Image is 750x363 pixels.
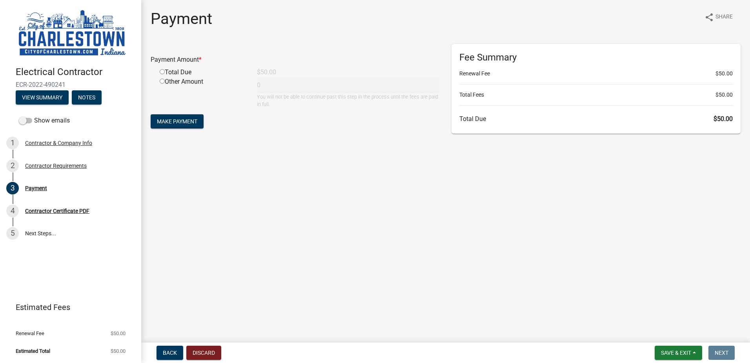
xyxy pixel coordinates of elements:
wm-modal-confirm: Notes [72,95,102,101]
button: Make Payment [151,114,204,128]
span: $50.00 [715,70,733,78]
div: 1 [6,137,19,149]
div: 4 [6,205,19,217]
a: Estimated Fees [6,299,129,315]
div: 3 [6,182,19,194]
button: View Summary [16,90,69,104]
button: Next [708,346,735,360]
span: $50.00 [111,348,126,354]
span: $50.00 [111,331,126,336]
h6: Total Due [459,115,733,123]
div: Total Due [154,68,251,77]
div: 2 [6,159,19,172]
wm-modal-confirm: Summary [16,95,69,101]
span: Back [163,350,177,356]
button: shareShare [698,9,739,25]
span: Save & Exit [661,350,691,356]
div: Payment Amount [145,55,446,64]
button: Save & Exit [655,346,702,360]
span: Next [715,350,728,356]
span: Renewal Fee [16,331,44,336]
span: Estimated Total [16,348,50,354]
div: Contractor Certificate PDF [25,208,89,214]
img: City of Charlestown, Indiana [16,8,129,58]
h1: Payment [151,9,212,28]
div: Contractor & Company Info [25,140,92,146]
span: $50.00 [715,91,733,99]
div: Contractor Requirements [25,163,87,169]
li: Total Fees [459,91,733,99]
span: Share [715,13,733,22]
span: Make Payment [157,118,197,125]
h6: Fee Summary [459,52,733,63]
button: Notes [72,90,102,104]
div: 5 [6,227,19,240]
h4: Electrical Contractor [16,66,135,78]
li: Renewal Fee [459,70,733,78]
i: share [704,13,714,22]
label: Show emails [19,116,70,125]
div: Payment [25,185,47,191]
span: $50.00 [714,115,733,123]
button: Back [157,346,183,360]
button: Discard [186,346,221,360]
span: ECR-2022-490241 [16,81,126,88]
div: Other Amount [154,77,251,108]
